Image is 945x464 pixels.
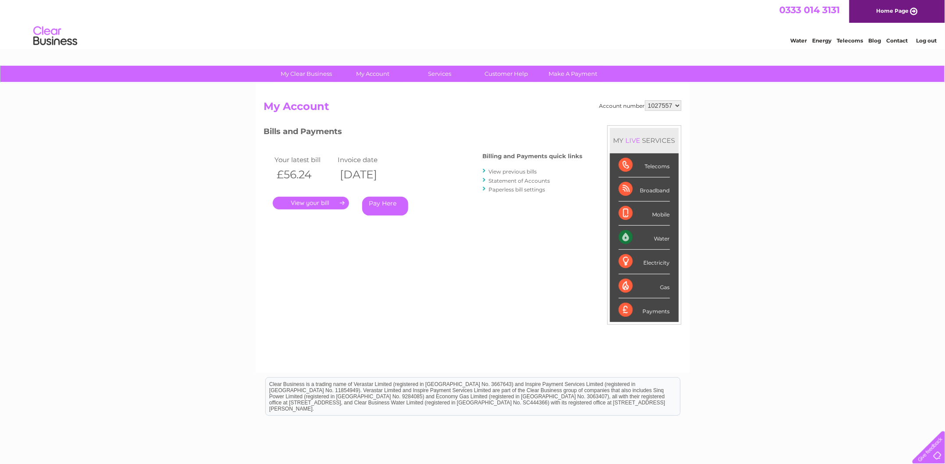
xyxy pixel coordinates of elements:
a: Blog [869,37,881,44]
a: Pay Here [362,197,408,216]
div: Gas [619,274,670,298]
a: Contact [887,37,908,44]
div: Mobile [619,202,670,226]
div: MY SERVICES [610,128,679,153]
div: LIVE [624,136,642,145]
a: My Account [337,66,409,82]
a: Energy [813,37,832,44]
h3: Bills and Payments [264,125,583,141]
td: Invoice date [335,154,399,166]
a: My Clear Business [270,66,342,82]
a: Customer Help [470,66,542,82]
a: 0333 014 3131 [780,4,840,15]
td: Your latest bill [273,154,336,166]
a: Statement of Accounts [489,177,550,184]
div: Clear Business is a trading name of Verastar Limited (registered in [GEOGRAPHIC_DATA] No. 3667643... [266,5,680,43]
th: £56.24 [273,166,336,184]
h4: Billing and Payments quick links [483,153,583,159]
div: Telecoms [619,153,670,177]
a: Services [403,66,476,82]
th: [DATE] [335,166,399,184]
div: Payments [619,298,670,322]
a: Make A Payment [537,66,609,82]
a: Log out [916,37,937,44]
a: . [273,197,349,209]
img: logo.png [33,23,78,50]
div: Electricity [619,250,670,274]
a: Paperless bill settings [489,186,546,193]
a: Water [791,37,807,44]
a: View previous bills [489,168,537,175]
a: Telecoms [837,37,863,44]
div: Water [619,226,670,250]
div: Broadband [619,177,670,202]
h2: My Account [264,100,681,117]
div: Account number [599,100,681,111]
